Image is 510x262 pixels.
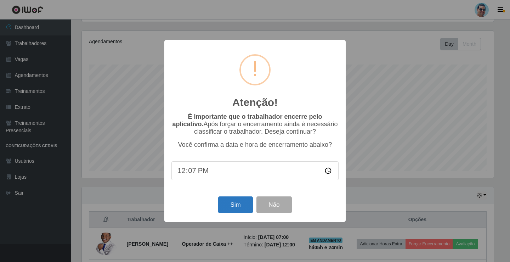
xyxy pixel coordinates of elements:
p: Você confirma a data e hora de encerramento abaixo? [171,141,339,149]
button: Não [256,196,291,213]
p: Após forçar o encerramento ainda é necessário classificar o trabalhador. Deseja continuar? [171,113,339,135]
b: É importante que o trabalhador encerre pelo aplicativo. [172,113,322,128]
h2: Atenção! [232,96,278,109]
button: Sim [218,196,253,213]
